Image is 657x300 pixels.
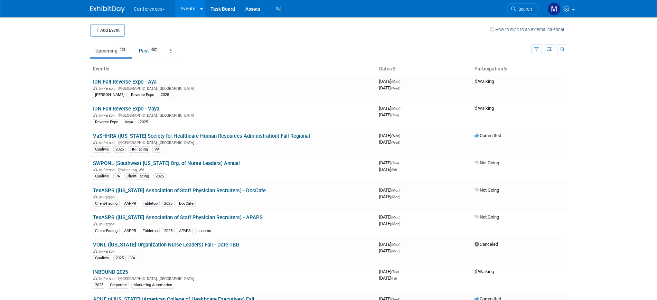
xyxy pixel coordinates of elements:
span: [DATE] [379,112,399,117]
span: 152 [118,47,127,52]
span: (Wed) [391,134,400,138]
span: Search [516,7,532,12]
div: Client-Facing [93,201,120,207]
span: - [401,106,402,111]
span: [DATE] [379,187,402,193]
img: In-Person Event [93,222,97,225]
img: In-Person Event [93,113,97,117]
div: Reverse Expo [93,119,120,125]
span: Not Going [475,160,499,165]
a: SWPONL (Southwest [US_STATE] Org. of Nurse Leaders) Annual [93,160,240,166]
img: In-Person Event [93,141,97,144]
div: Client-Facing [93,228,120,234]
div: Tabletop [141,201,160,207]
div: [GEOGRAPHIC_DATA], [GEOGRAPHIC_DATA] [93,85,374,91]
span: (Thu) [391,161,399,165]
div: 2025 [138,119,150,125]
div: 2025 [162,228,175,234]
div: PA [113,173,122,180]
span: [DATE] [379,242,402,247]
span: (Wed) [391,141,400,144]
a: VaSHHRA ([US_STATE] Society for Healthcare Human Resources Administration) Fall Regional [93,133,310,139]
span: - [401,242,402,247]
img: Marygrace LeGros [547,2,561,16]
a: TexASPR ([US_STATE] Association of Staff Physician Recruiters) - APAPS [93,214,263,221]
div: Corporate [108,282,129,288]
span: In-Person [99,141,117,145]
div: 2025 [113,255,126,261]
span: (Mon) [391,188,400,192]
span: (Mon) [391,249,400,253]
div: [PERSON_NAME] [93,92,126,98]
div: VA [152,146,161,153]
span: (Tue) [391,270,399,274]
img: ExhibitDay [90,6,125,13]
span: [DATE] [379,275,397,281]
a: Sort by Event Name [105,66,109,71]
a: Past987 [134,44,164,57]
span: - [400,160,401,165]
div: Reverse Expo [129,92,156,98]
span: [DATE] [379,79,402,84]
div: Wheeling, WV [93,167,374,172]
div: 2025 [93,282,105,288]
a: Sort by Start Date [392,66,395,71]
th: Event [90,63,376,75]
div: 2025 [159,92,171,98]
span: - [401,187,402,193]
span: (Wed) [391,86,400,90]
a: Upcoming152 [90,44,132,57]
span: - [401,214,402,220]
div: HR-Facing [128,146,150,153]
span: [DATE] [379,106,402,111]
div: VA [128,255,137,261]
img: In-Person Event [93,249,97,253]
div: Tabletop [141,228,160,234]
span: [DATE] [379,133,402,138]
span: [DATE] [379,167,397,172]
span: [DATE] [379,160,401,165]
span: Walking [475,79,494,84]
div: Client-Facing [124,173,151,180]
a: Search [507,3,538,15]
th: Participation [472,63,567,75]
div: [GEOGRAPHIC_DATA], [GEOGRAPHIC_DATA] [93,139,374,145]
div: 2025 [162,201,175,207]
a: How to sync to an external calendar... [490,27,567,32]
div: DocCafe [177,201,196,207]
a: IDN Fall Reverse Expo - Vaya [93,106,159,112]
div: Locums [195,228,213,234]
span: - [400,269,401,274]
span: In-Person [99,195,117,200]
span: In-Person [99,113,117,118]
img: In-Person Event [93,277,97,280]
span: [DATE] [379,194,400,199]
span: (Mon) [391,107,400,110]
span: 987 [149,47,159,52]
span: (Thu) [391,113,399,117]
span: (Mon) [391,195,400,199]
div: AAPPR [122,228,138,234]
a: Sort by Participation Type [503,66,507,71]
span: [DATE] [379,269,401,274]
span: (Mon) [391,222,400,226]
div: APAPS [177,228,193,234]
th: Dates [376,63,472,75]
div: 2025 [113,146,126,153]
span: [DATE] [379,139,400,145]
div: Qualivis [93,146,111,153]
div: Marketing Automation [131,282,174,288]
span: In-Person [99,168,117,172]
span: (Mon) [391,215,400,219]
span: Committed [475,133,501,138]
a: VONL ([US_STATE] Organization Nurse Leaders) Fall - Date TBD [93,242,239,248]
div: AAPPR [122,201,138,207]
span: [DATE] [379,214,402,220]
a: IDN Fall Reverse Expo - Aya [93,79,157,85]
div: 2025 [153,173,166,180]
span: [DATE] [379,221,400,226]
span: - [401,133,402,138]
span: - [401,79,402,84]
span: (Fri) [391,277,397,280]
img: In-Person Event [93,195,97,199]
